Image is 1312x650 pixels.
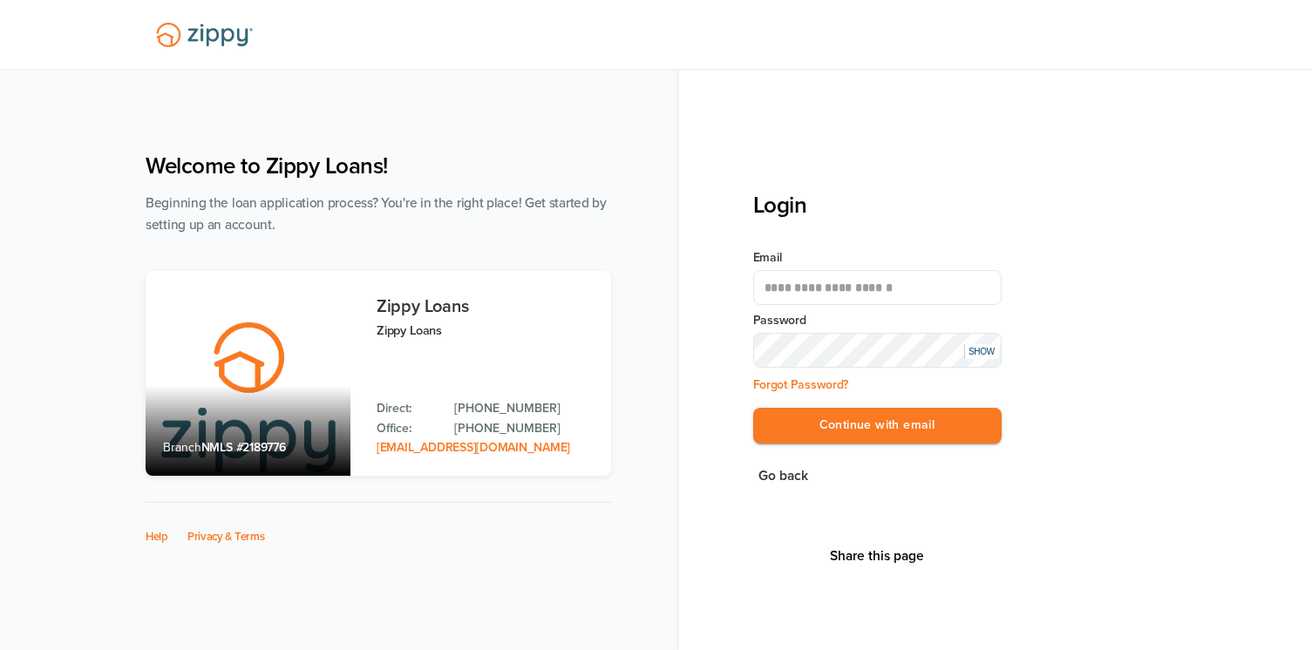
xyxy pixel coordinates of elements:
[753,192,1002,219] h3: Login
[377,399,437,418] p: Direct:
[377,321,594,341] p: Zippy Loans
[187,530,265,544] a: Privacy & Terms
[753,464,813,488] button: Go back
[753,270,1002,305] input: Email Address
[753,377,849,392] a: Forgot Password?
[163,440,201,455] span: Branch
[377,297,594,316] h3: Zippy Loans
[146,195,607,233] span: Beginning the loan application process? You're in the right place! Get started by setting up an a...
[146,15,263,55] img: Lender Logo
[454,419,594,438] a: Office Phone: 512-975-2947
[753,408,1002,443] button: Continue with email
[377,419,437,438] p: Office:
[964,344,999,359] div: SHOW
[454,399,594,418] a: Direct Phone: 512-975-2947
[201,440,286,455] span: NMLS #2189776
[753,249,1002,267] label: Email
[146,530,168,544] a: Help
[146,152,611,179] h1: Welcome to Zippy Loans!
[825,547,929,565] button: Share This Page
[377,440,570,455] a: Email Address: zippyguide@zippymh.com
[753,312,1002,329] label: Password
[753,333,1002,368] input: Input Password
